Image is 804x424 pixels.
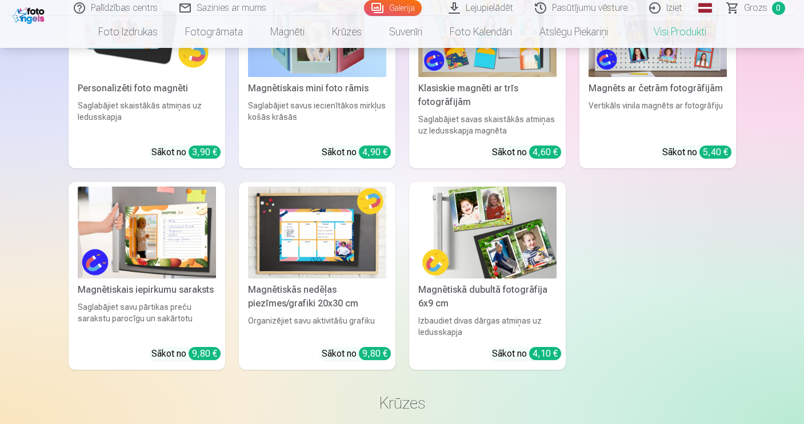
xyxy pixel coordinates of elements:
[414,283,561,310] div: Magnētiskā dubultā fotogrāfija 6x9 cm
[171,16,257,48] a: Fotogrāmata
[662,146,731,159] div: Sākot no
[243,82,391,95] div: Magnētiskais mini foto rāmis
[243,315,391,338] div: Organizējiet savu aktivitāšu grafiku
[243,283,391,310] div: Magnētiskās nedēļas piezīmes/grafiki 20x30 cm
[151,146,221,159] div: Sākot no
[699,146,731,159] div: 5,40 €
[436,16,526,48] a: Foto kalendāri
[529,347,561,360] div: 4,10 €
[359,146,391,159] div: 4,90 €
[73,100,221,136] div: Saglabājiet skaistākās atmiņas uz ledusskapja
[526,16,622,48] a: Atslēgu piekariņi
[492,146,561,159] div: Sākot no
[13,5,47,24] img: /fa1
[318,16,375,48] a: Krūzes
[772,2,785,15] span: 0
[529,146,561,159] div: 4,60 €
[414,114,561,136] div: Saglabājiet savas skaistākās atmiņas uz ledusskapja magnēta
[418,187,557,278] img: Magnētiskā dubultā fotogrāfija 6x9 cm
[78,187,216,278] img: Magnētiskais iepirkumu saraksts
[359,347,391,360] div: 9,80 €
[189,146,221,159] div: 3,90 €
[322,347,391,361] div: Sākot no
[151,347,221,361] div: Sākot no
[409,182,566,370] a: Magnētiskā dubultā fotogrāfija 6x9 cmMagnētiskā dubultā fotogrāfija 6x9 cmIzbaudiet divas dārgas ...
[85,16,171,48] a: Foto izdrukas
[73,283,221,297] div: Magnētiskais iepirkumu saraksts
[375,16,436,48] a: Suvenīri
[622,16,720,48] a: Visi produkti
[584,100,731,136] div: Vertikāls vinila magnēts ar fotogrāfiju
[414,315,561,338] div: Izbaudiet divas dārgas atmiņas uz ledusskapja
[248,187,386,278] img: Magnētiskās nedēļas piezīmes/grafiki 20x30 cm
[257,16,318,48] a: Magnēti
[239,182,395,370] a: Magnētiskās nedēļas piezīmes/grafiki 20x30 cmMagnētiskās nedēļas piezīmes/grafiki 20x30 cmOrganiz...
[744,1,767,15] span: Grozs
[78,393,727,413] h3: Krūzes
[492,347,561,361] div: Sākot no
[243,100,391,136] div: Saglabājiet savus iecienītākos mirkļus košās krāsās
[73,301,221,338] div: Saglabājiet savu pārtikas preču sarakstu parocīgu un sakārtotu
[414,82,561,109] div: Klasiskie magnēti ar trīs fotogrāfijām
[69,182,225,370] a: Magnētiskais iepirkumu sarakstsMagnētiskais iepirkumu sarakstsSaglabājiet savu pārtikas preču sar...
[322,146,391,159] div: Sākot no
[73,82,221,95] div: Personalizēti foto magnēti
[189,347,221,360] div: 9,80 €
[584,82,731,95] div: Magnēts ar četrām fotogrāfijām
